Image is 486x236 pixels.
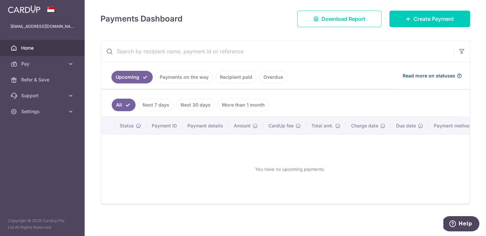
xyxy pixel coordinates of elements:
span: Charge date [351,122,378,129]
span: Download Report [321,15,365,23]
span: Read more on statuses [403,72,455,79]
span: Amount [234,122,251,129]
th: Payment ID [146,117,182,134]
a: Download Report [297,11,382,27]
a: Overdue [259,71,287,83]
span: Total amt. [311,122,333,129]
span: Create Payment [414,15,454,23]
p: [EMAIL_ADDRESS][DOMAIN_NAME] [11,23,74,30]
div: You have no upcoming payments. [109,140,471,198]
input: Search by recipient name, payment id or reference [101,41,454,62]
a: More than 1 month [218,99,269,111]
a: Create Payment [389,11,470,27]
a: Upcoming [111,71,153,83]
a: All [112,99,136,111]
th: Payment details [182,117,228,134]
img: CardUp [8,5,40,13]
a: Recipient paid [216,71,257,83]
a: Payments on the way [155,71,213,83]
span: CardUp fee [268,122,294,129]
a: Read more on statuses [403,72,462,79]
span: Home [21,45,65,51]
iframe: Opens a widget where you can find more information [443,216,479,233]
span: Settings [21,108,65,115]
span: Due date [396,122,416,129]
span: Support [21,92,65,99]
a: Next 30 days [176,99,215,111]
a: Next 7 days [138,99,174,111]
span: Pay [21,61,65,67]
span: Status [120,122,134,129]
span: Refer & Save [21,76,65,83]
th: Payment method [428,117,479,134]
h4: Payments Dashboard [101,13,182,25]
